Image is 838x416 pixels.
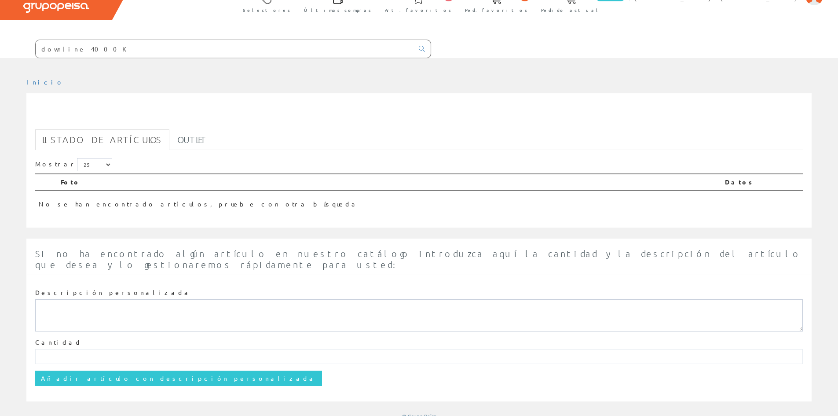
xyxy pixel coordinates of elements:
[35,371,322,386] input: Añadir artículo con descripción personalizada
[304,6,371,15] span: Últimas compras
[77,158,112,171] select: Mostrar
[541,6,601,15] span: Pedido actual
[721,174,803,191] th: Datos
[35,191,721,212] td: No se han encontrado artículos, pruebe con otra búsqueda
[35,158,112,171] label: Mostrar
[243,6,290,15] span: Selectores
[57,174,721,191] th: Foto
[26,78,64,86] a: Inicio
[35,129,169,150] a: Listado de artículos
[465,6,527,15] span: Ped. favoritos
[36,40,414,58] input: Buscar ...
[170,129,214,150] a: Outlet
[35,107,803,125] h1: downline 4000K
[385,6,451,15] span: Art. favoritos
[35,288,191,297] label: Descripción personalizada
[35,248,801,270] span: Si no ha encontrado algún artículo en nuestro catálogo introduzca aquí la cantidad y la descripci...
[35,338,82,347] label: Cantidad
